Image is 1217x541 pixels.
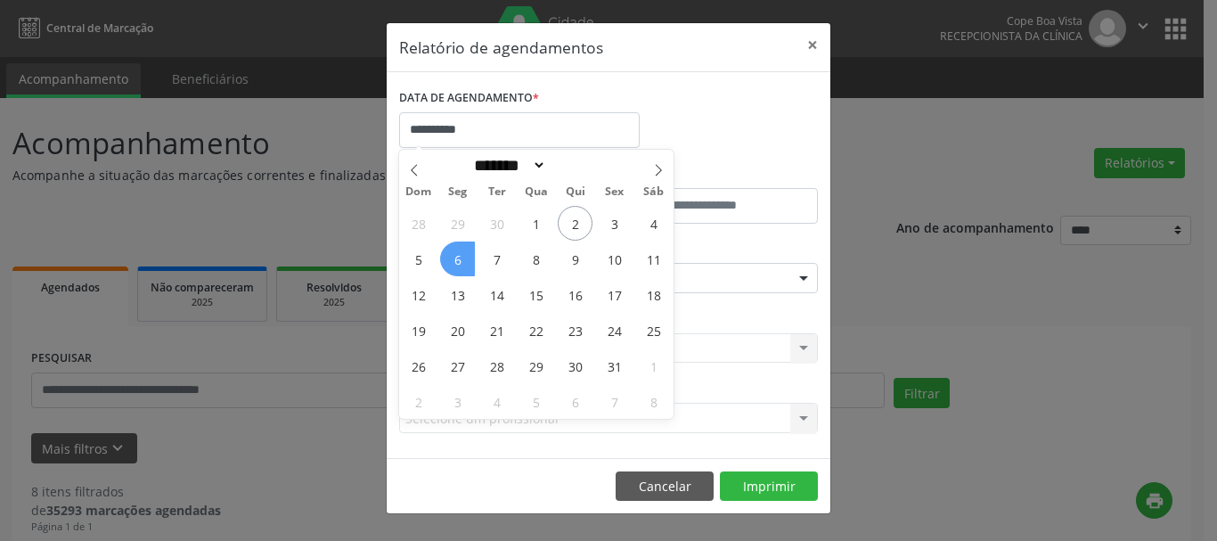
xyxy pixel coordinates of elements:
[479,313,514,348] span: Outubro 21, 2025
[597,277,632,312] span: Outubro 17, 2025
[558,206,592,241] span: Outubro 2, 2025
[479,384,514,419] span: Novembro 4, 2025
[440,242,475,276] span: Outubro 6, 2025
[401,206,436,241] span: Setembro 28, 2025
[401,277,436,312] span: Outubro 12, 2025
[597,242,632,276] span: Outubro 10, 2025
[519,384,553,419] span: Novembro 5, 2025
[438,186,478,198] span: Seg
[558,348,592,383] span: Outubro 30, 2025
[558,313,592,348] span: Outubro 23, 2025
[616,471,714,502] button: Cancelar
[479,206,514,241] span: Setembro 30, 2025
[613,160,818,188] label: ATÉ
[519,348,553,383] span: Outubro 29, 2025
[401,313,436,348] span: Outubro 19, 2025
[636,277,671,312] span: Outubro 18, 2025
[440,384,475,419] span: Novembro 3, 2025
[597,313,632,348] span: Outubro 24, 2025
[558,242,592,276] span: Outubro 9, 2025
[597,348,632,383] span: Outubro 31, 2025
[636,384,671,419] span: Novembro 8, 2025
[634,186,674,198] span: Sáb
[546,156,605,175] input: Year
[597,206,632,241] span: Outubro 3, 2025
[401,348,436,383] span: Outubro 26, 2025
[401,384,436,419] span: Novembro 2, 2025
[558,384,592,419] span: Novembro 6, 2025
[595,186,634,198] span: Sex
[478,186,517,198] span: Ter
[399,186,438,198] span: Dom
[401,242,436,276] span: Outubro 5, 2025
[795,23,830,67] button: Close
[720,471,818,502] button: Imprimir
[519,277,553,312] span: Outubro 15, 2025
[440,313,475,348] span: Outubro 20, 2025
[558,277,592,312] span: Outubro 16, 2025
[519,206,553,241] span: Outubro 1, 2025
[479,242,514,276] span: Outubro 7, 2025
[468,156,546,175] select: Month
[636,242,671,276] span: Outubro 11, 2025
[519,313,553,348] span: Outubro 22, 2025
[597,384,632,419] span: Novembro 7, 2025
[440,348,475,383] span: Outubro 27, 2025
[479,348,514,383] span: Outubro 28, 2025
[440,206,475,241] span: Setembro 29, 2025
[519,242,553,276] span: Outubro 8, 2025
[440,277,475,312] span: Outubro 13, 2025
[636,348,671,383] span: Novembro 1, 2025
[556,186,595,198] span: Qui
[517,186,556,198] span: Qua
[479,277,514,312] span: Outubro 14, 2025
[636,313,671,348] span: Outubro 25, 2025
[636,206,671,241] span: Outubro 4, 2025
[399,85,539,112] label: DATA DE AGENDAMENTO
[399,36,603,59] h5: Relatório de agendamentos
